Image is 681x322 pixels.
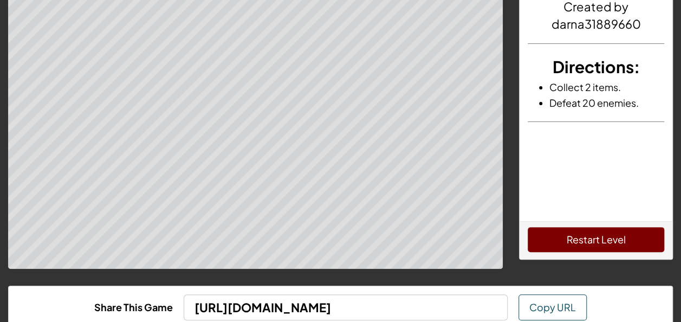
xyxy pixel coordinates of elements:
li: Defeat 20 enemies. [549,95,664,111]
li: Collect 2 items. [549,79,664,95]
span: Directions [552,56,633,77]
span: Copy URL [529,301,576,313]
button: Copy URL [518,294,587,320]
button: Restart Level [528,227,664,252]
b: Share This Game [94,301,173,313]
h3: : [528,55,664,79]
